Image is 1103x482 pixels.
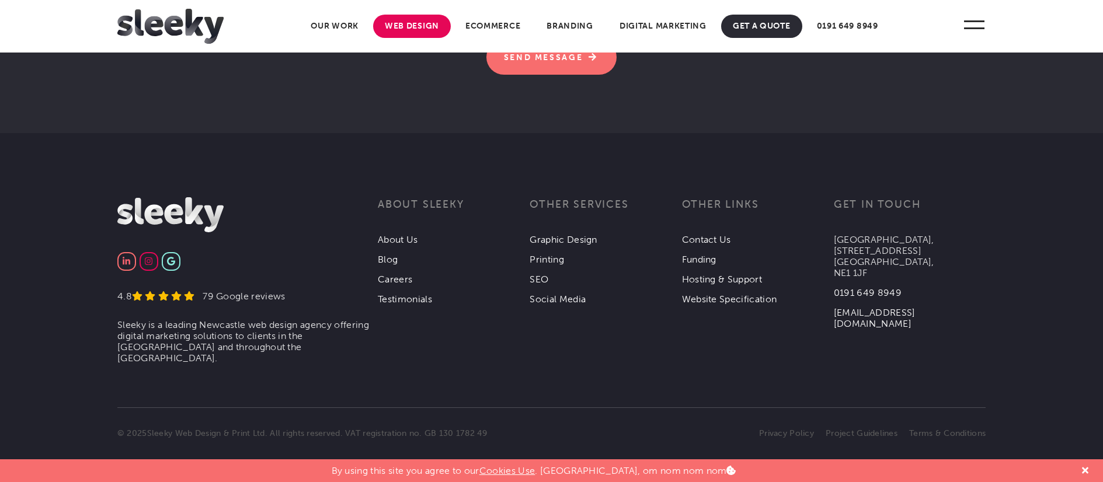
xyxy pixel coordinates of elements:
a: Terms & Conditions [909,428,986,438]
a: Privacy Policy [759,428,814,438]
a: Funding [682,254,716,265]
a: Hosting & Support [682,274,762,285]
h3: Get in touch [834,197,986,225]
a: Website Specification [682,294,777,305]
a: Get A Quote [721,15,802,38]
a: Ecommerce [454,15,532,38]
a: About Us [378,234,418,245]
a: Branding [535,15,605,38]
a: SEO [530,274,548,285]
a: Web Design [373,15,451,38]
li: Sleeky is a leading Newcastle web design agency offering digital marketing solutions to clients i... [117,319,378,364]
a: Careers [378,274,412,285]
img: Sleeky Web Design Newcastle [117,197,224,232]
a: Cookies Use [479,465,535,476]
h3: Other links [682,197,834,225]
a: Testimonials [378,294,432,305]
p: [GEOGRAPHIC_DATA], [STREET_ADDRESS] [GEOGRAPHIC_DATA], NE1 1JF [834,234,986,278]
a: 0191 649 8949 [805,15,890,38]
a: 4.8 79 Google reviews [117,291,286,302]
div: 79 Google reviews [194,291,285,302]
input: Send Message [486,40,617,75]
a: Contact Us [682,234,731,245]
a: Social Media [530,294,586,305]
h3: Other services [530,197,681,225]
a: Our Work [299,15,370,38]
a: Printing [530,254,564,265]
img: Google [167,257,175,266]
img: Instagram [145,257,152,266]
p: By using this site you agree to our . [GEOGRAPHIC_DATA], om nom nom nom [332,459,736,476]
a: Project Guidelines [826,428,897,438]
a: 0191 649 8949 [834,287,902,298]
img: Sleeky Web Design Newcastle [117,9,224,44]
a: Graphic Design [530,234,597,245]
h3: About Sleeky [378,197,530,225]
a: Blog [378,254,398,265]
a: Digital Marketing [608,15,718,38]
p: © 2025 . All rights reserved. VAT registration no. GB 130 1782 49 [117,428,552,438]
img: Linkedin [123,257,130,266]
a: [EMAIL_ADDRESS][DOMAIN_NAME] [834,307,916,329]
